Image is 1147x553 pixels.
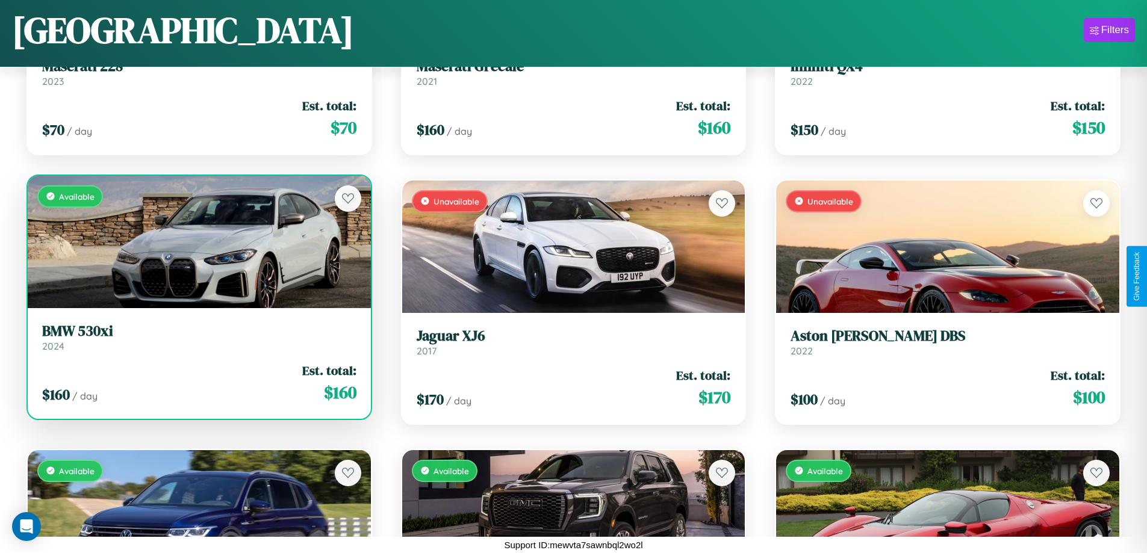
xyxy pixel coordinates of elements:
[1133,252,1141,301] div: Give Feedback
[417,75,437,87] span: 2021
[807,466,843,476] span: Available
[1101,24,1129,36] div: Filters
[417,327,731,345] h3: Jaguar XJ6
[324,380,356,404] span: $ 160
[791,327,1105,345] h3: Aston [PERSON_NAME] DBS
[446,395,471,407] span: / day
[676,97,730,114] span: Est. total:
[821,125,846,137] span: / day
[331,116,356,140] span: $ 70
[42,340,64,352] span: 2024
[12,5,354,55] h1: [GEOGRAPHIC_DATA]
[417,389,444,409] span: $ 170
[417,345,437,357] span: 2017
[791,120,818,140] span: $ 150
[791,389,818,409] span: $ 100
[42,323,356,352] a: BMW 530xi2024
[42,323,356,340] h3: BMW 530xi
[1072,116,1105,140] span: $ 150
[820,395,845,407] span: / day
[59,466,95,476] span: Available
[1084,18,1135,42] button: Filters
[791,58,1105,87] a: Infiniti QX42022
[72,390,98,402] span: / day
[417,58,731,87] a: Maserati Grecale2021
[1051,366,1105,384] span: Est. total:
[447,125,472,137] span: / day
[302,97,356,114] span: Est. total:
[1073,385,1105,409] span: $ 100
[67,125,92,137] span: / day
[12,512,41,541] div: Open Intercom Messenger
[302,362,356,379] span: Est. total:
[676,366,730,384] span: Est. total:
[417,58,731,75] h3: Maserati Grecale
[42,58,356,87] a: Maserati 2282023
[42,120,64,140] span: $ 70
[434,466,469,476] span: Available
[59,191,95,202] span: Available
[791,327,1105,357] a: Aston [PERSON_NAME] DBS2022
[42,58,356,75] h3: Maserati 228
[42,75,64,87] span: 2023
[698,116,730,140] span: $ 160
[791,58,1105,75] h3: Infiniti QX4
[417,327,731,357] a: Jaguar XJ62017
[504,537,642,553] p: Support ID: mewvta7sawnbql2wo2l
[1051,97,1105,114] span: Est. total:
[698,385,730,409] span: $ 170
[42,385,70,404] span: $ 160
[434,196,479,206] span: Unavailable
[791,75,813,87] span: 2022
[807,196,853,206] span: Unavailable
[417,120,444,140] span: $ 160
[791,345,813,357] span: 2022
